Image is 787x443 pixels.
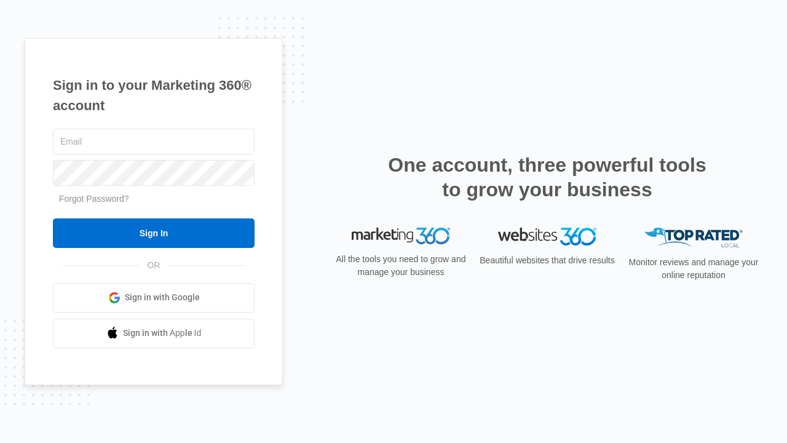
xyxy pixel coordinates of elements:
[332,253,470,279] p: All the tools you need to grow and manage your business
[498,228,596,245] img: Websites 360
[352,228,450,245] img: Marketing 360
[644,228,743,248] img: Top Rated Local
[53,129,255,154] input: Email
[123,327,202,340] span: Sign in with Apple Id
[478,254,616,267] p: Beautiful websites that drive results
[53,218,255,248] input: Sign In
[139,259,169,272] span: OR
[384,153,710,202] h2: One account, three powerful tools to grow your business
[625,256,762,282] p: Monitor reviews and manage your online reputation
[53,283,255,313] a: Sign in with Google
[53,319,255,348] a: Sign in with Apple Id
[125,291,200,304] span: Sign in with Google
[53,75,255,116] h1: Sign in to your Marketing 360® account
[59,194,129,204] a: Forgot Password?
